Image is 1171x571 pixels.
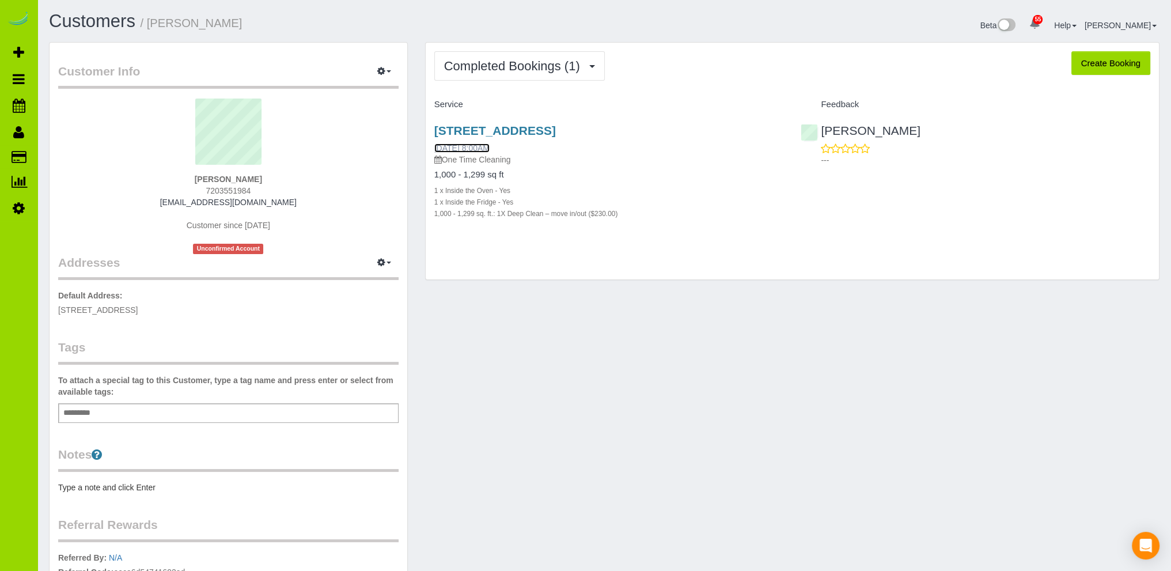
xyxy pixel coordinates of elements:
label: To attach a special tag to this Customer, type a tag name and press enter or select from availabl... [58,375,399,398]
a: [PERSON_NAME] [801,124,920,137]
h4: Service [434,100,784,109]
p: --- [821,154,1150,166]
a: [PERSON_NAME] [1085,21,1157,30]
span: 7203551984 [206,186,251,195]
a: Help [1054,21,1077,30]
h4: 1,000 - 1,299 sq ft [434,170,784,180]
a: [DATE] 8:00AM [434,143,490,153]
img: New interface [996,18,1015,33]
a: 55 [1024,12,1046,37]
a: [STREET_ADDRESS] [434,124,556,137]
legend: Referral Rewards [58,516,399,542]
div: Open Intercom Messenger [1132,532,1159,559]
button: Create Booking [1071,51,1150,75]
pre: Type a note and click Enter [58,482,399,493]
span: Customer since [DATE] [187,221,270,230]
a: Customers [49,11,135,31]
span: 55 [1033,15,1043,24]
button: Completed Bookings (1) [434,51,605,81]
p: One Time Cleaning [434,154,784,165]
strong: [PERSON_NAME] [195,175,262,184]
small: 1,000 - 1,299 sq. ft.: 1X Deep Clean – move in/out ($230.00) [434,210,618,218]
small: 1 x Inside the Fridge - Yes [434,198,514,206]
legend: Notes [58,446,399,472]
small: 1 x Inside the Oven - Yes [434,187,510,195]
a: N/A [109,553,122,562]
label: Referred By: [58,552,107,564]
label: Default Address: [58,290,123,301]
a: [EMAIL_ADDRESS][DOMAIN_NAME] [160,198,297,207]
span: Completed Bookings (1) [444,59,586,73]
span: Unconfirmed Account [193,244,263,254]
h4: Feedback [801,100,1150,109]
small: / [PERSON_NAME] [141,17,242,29]
a: Beta [980,21,1016,30]
legend: Tags [58,339,399,365]
legend: Customer Info [58,63,399,89]
span: [STREET_ADDRESS] [58,305,138,315]
img: Automaid Logo [7,12,30,28]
